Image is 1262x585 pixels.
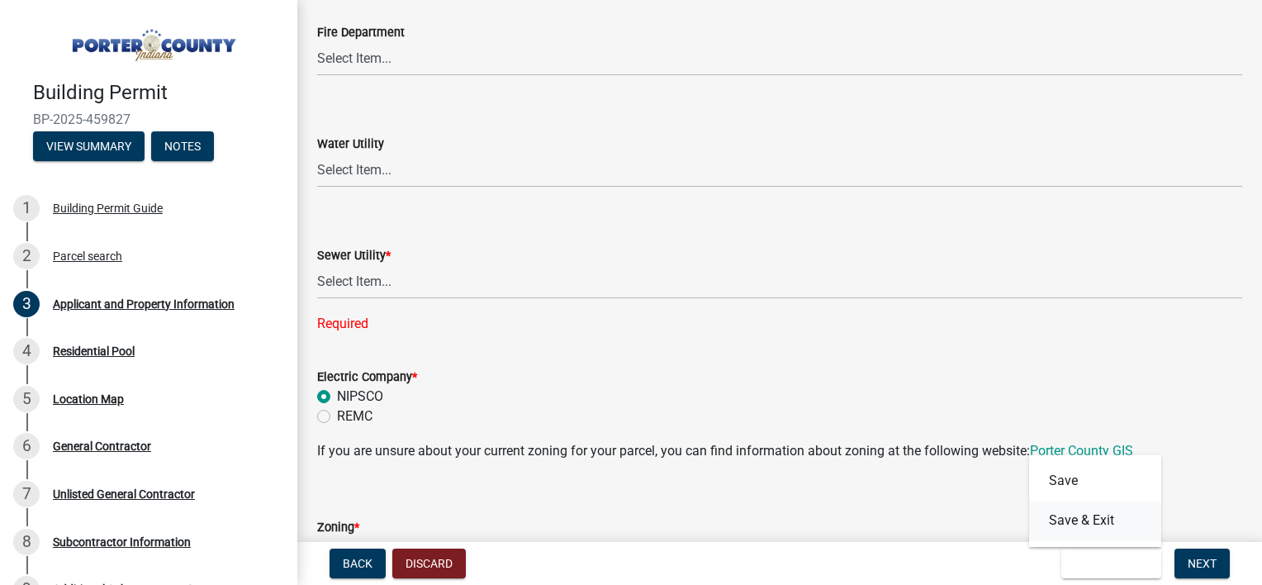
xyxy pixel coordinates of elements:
[317,522,359,534] label: Zoning
[33,140,145,154] wm-modal-confirm: Summary
[317,250,391,262] label: Sewer Utility
[317,372,417,383] label: Electric Company
[317,441,1242,461] p: If you are unsure about your current zoning for your parcel, you can find information about zonin...
[392,549,466,578] button: Discard
[33,112,264,127] span: BP-2025-459827
[1030,443,1133,459] a: Porter County GIS
[1188,557,1217,570] span: Next
[53,202,163,214] div: Building Permit Guide
[13,433,40,459] div: 6
[13,529,40,555] div: 8
[13,386,40,412] div: 5
[13,481,40,507] div: 7
[53,440,151,452] div: General Contractor
[343,557,372,570] span: Back
[33,131,145,161] button: View Summary
[337,387,383,407] label: NIPSCO
[151,140,214,154] wm-modal-confirm: Notes
[53,345,135,357] div: Residential Pool
[13,195,40,221] div: 1
[53,488,195,500] div: Unlisted General Contractor
[53,250,122,262] div: Parcel search
[317,314,1242,334] div: Required
[151,131,214,161] button: Notes
[1029,454,1161,547] div: Save & Exit
[337,407,372,426] label: REMC
[53,298,235,310] div: Applicant and Property Information
[33,17,271,64] img: Porter County, Indiana
[1029,501,1161,540] button: Save & Exit
[1029,461,1161,501] button: Save
[1061,549,1161,578] button: Save & Exit
[1174,549,1230,578] button: Next
[13,243,40,269] div: 2
[33,81,284,105] h4: Building Permit
[13,291,40,317] div: 3
[317,27,405,39] label: Fire Department
[1075,557,1138,570] span: Save & Exit
[53,536,191,548] div: Subcontractor Information
[317,139,384,150] label: Water Utility
[53,393,124,405] div: Location Map
[13,338,40,364] div: 4
[330,549,386,578] button: Back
